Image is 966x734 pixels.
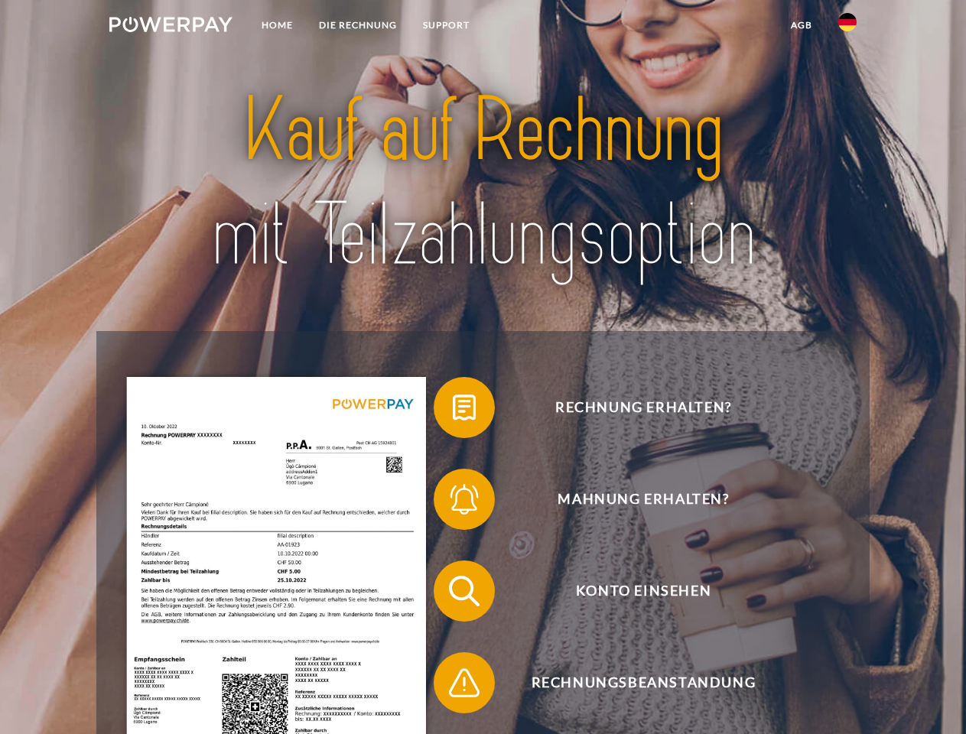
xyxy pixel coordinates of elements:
span: Konto einsehen [456,560,831,622]
button: Konto einsehen [434,560,831,622]
a: SUPPORT [410,11,483,39]
button: Rechnung erhalten? [434,377,831,438]
a: DIE RECHNUNG [306,11,410,39]
img: qb_search.svg [445,572,483,610]
span: Mahnung erhalten? [456,469,831,530]
img: qb_warning.svg [445,664,483,702]
img: qb_bell.svg [445,480,483,518]
img: qb_bill.svg [445,388,483,427]
button: Mahnung erhalten? [434,469,831,530]
span: Rechnungsbeanstandung [456,652,831,713]
span: Rechnung erhalten? [456,377,831,438]
button: Rechnungsbeanstandung [434,652,831,713]
img: title-powerpay_de.svg [146,73,820,293]
a: Home [249,11,306,39]
img: logo-powerpay-white.svg [109,17,233,32]
a: agb [778,11,825,39]
img: de [838,13,857,31]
